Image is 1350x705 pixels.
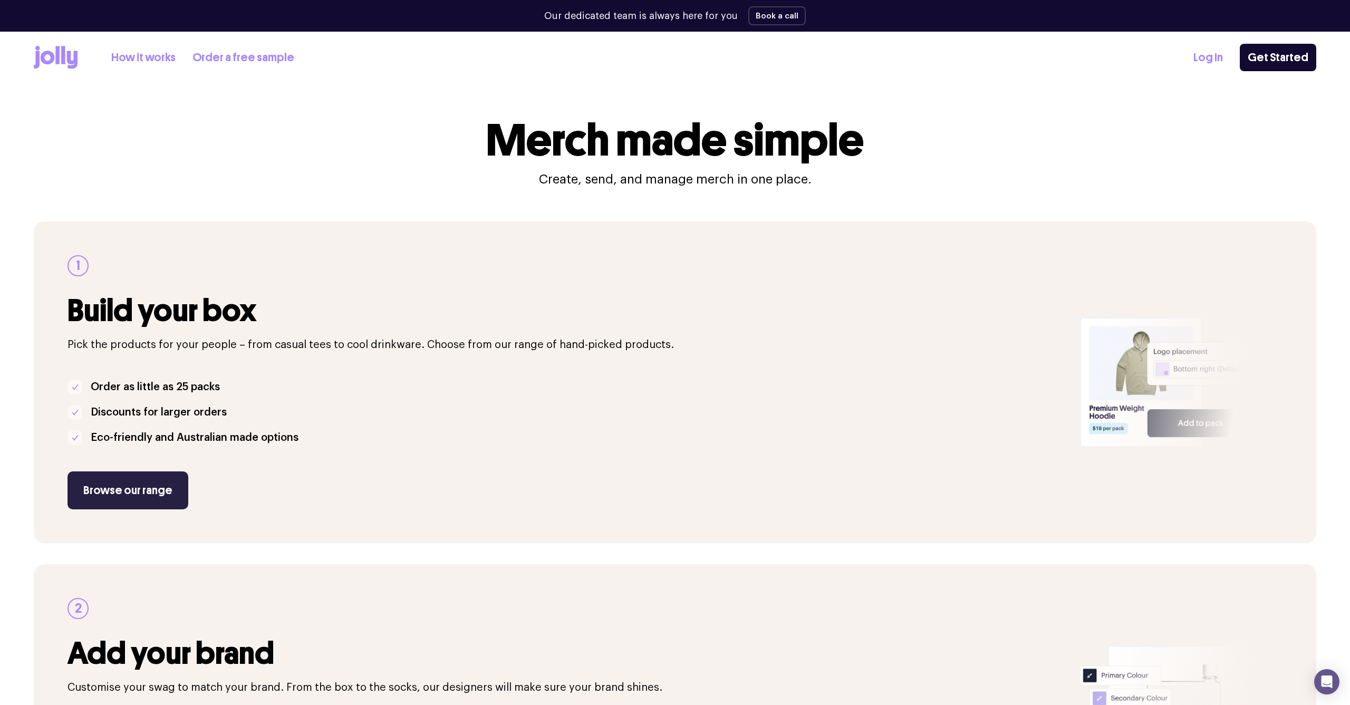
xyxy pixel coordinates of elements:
[486,118,864,162] h1: Merch made simple
[91,429,298,446] p: Eco-friendly and Australian made options
[1240,44,1316,71] a: Get Started
[67,679,1067,696] p: Customise your swag to match your brand. From the box to the socks, our designers will make sure ...
[67,636,1067,671] h3: Add your brand
[192,49,294,66] a: Order a free sample
[1193,49,1223,66] a: Log In
[111,49,176,66] a: How it works
[544,9,738,23] p: Our dedicated team is always here for you
[91,404,227,421] p: Discounts for larger orders
[67,336,1067,353] p: Pick the products for your people – from casual tees to cool drinkware. Choose from our range of ...
[67,471,188,509] a: Browse our range
[67,255,89,276] div: 1
[67,598,89,619] div: 2
[91,379,220,395] p: Order as little as 25 packs
[67,293,1067,328] h3: Build your box
[1314,669,1339,694] div: Open Intercom Messenger
[539,171,812,188] p: Create, send, and manage merch in one place.
[748,6,806,25] button: Book a call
